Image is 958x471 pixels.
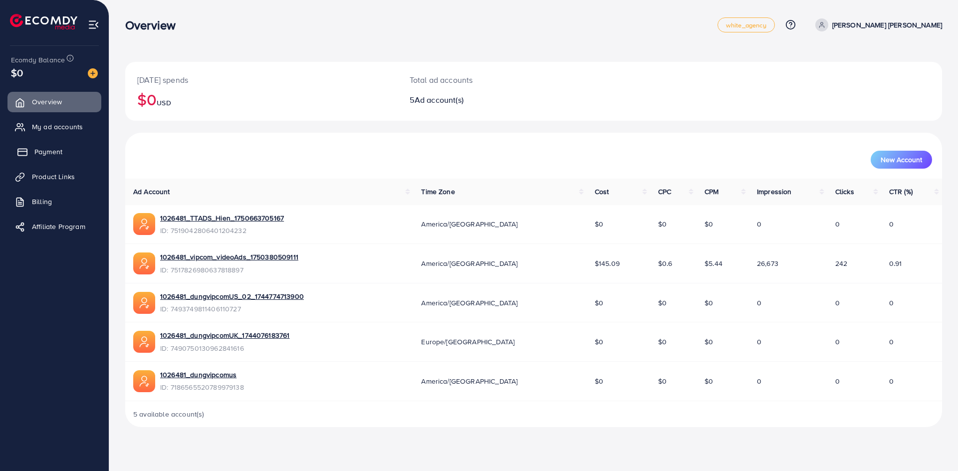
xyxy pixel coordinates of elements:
[889,337,894,347] span: 0
[658,219,667,229] span: $0
[705,376,713,386] span: $0
[658,376,667,386] span: $0
[757,187,792,197] span: Impression
[137,74,386,86] p: [DATE] spends
[835,219,840,229] span: 0
[160,252,298,262] a: 1026481_vipcom_videoAds_1750380509111
[705,298,713,308] span: $0
[160,343,289,353] span: ID: 7490750130962841616
[7,117,101,137] a: My ad accounts
[835,258,847,268] span: 242
[889,187,913,197] span: CTR (%)
[137,90,386,109] h2: $0
[871,151,932,169] button: New Account
[133,292,155,314] img: ic-ads-acc.e4c84228.svg
[811,18,942,31] a: [PERSON_NAME] [PERSON_NAME]
[881,156,922,163] span: New Account
[595,376,603,386] span: $0
[11,65,23,80] span: $0
[133,409,205,419] span: 5 available account(s)
[88,68,98,78] img: image
[160,265,298,275] span: ID: 7517826980637818897
[757,376,761,386] span: 0
[7,192,101,212] a: Billing
[160,291,304,301] a: 1026481_dungvipcomUS_02_1744774713900
[595,219,603,229] span: $0
[133,252,155,274] img: ic-ads-acc.e4c84228.svg
[889,298,894,308] span: 0
[726,22,766,28] span: white_agency
[705,258,722,268] span: $5.44
[889,219,894,229] span: 0
[889,258,902,268] span: 0.91
[415,94,464,105] span: Ad account(s)
[11,55,65,65] span: Ecomdy Balance
[157,98,171,108] span: USD
[705,337,713,347] span: $0
[832,19,942,31] p: [PERSON_NAME] [PERSON_NAME]
[595,258,620,268] span: $145.09
[757,219,761,229] span: 0
[133,187,170,197] span: Ad Account
[421,376,517,386] span: America/[GEOGRAPHIC_DATA]
[7,167,101,187] a: Product Links
[658,258,673,268] span: $0.6
[10,14,77,29] img: logo
[32,172,75,182] span: Product Links
[7,142,101,162] a: Payment
[835,187,854,197] span: Clicks
[705,187,718,197] span: CPM
[658,298,667,308] span: $0
[7,217,101,236] a: Affiliate Program
[32,97,62,107] span: Overview
[160,330,289,340] a: 1026481_dungvipcomUK_1744076183761
[595,187,609,197] span: Cost
[757,298,761,308] span: 0
[410,95,590,105] h2: 5
[835,298,840,308] span: 0
[421,337,514,347] span: Europe/[GEOGRAPHIC_DATA]
[88,19,99,30] img: menu
[658,187,671,197] span: CPC
[133,370,155,392] img: ic-ads-acc.e4c84228.svg
[421,187,455,197] span: Time Zone
[32,222,85,232] span: Affiliate Program
[421,219,517,229] span: America/[GEOGRAPHIC_DATA]
[889,376,894,386] span: 0
[133,331,155,353] img: ic-ads-acc.e4c84228.svg
[34,147,62,157] span: Payment
[757,337,761,347] span: 0
[595,337,603,347] span: $0
[7,92,101,112] a: Overview
[705,219,713,229] span: $0
[835,337,840,347] span: 0
[835,376,840,386] span: 0
[916,426,951,464] iframe: Chat
[658,337,667,347] span: $0
[757,258,778,268] span: 26,673
[125,18,184,32] h3: Overview
[595,298,603,308] span: $0
[421,298,517,308] span: America/[GEOGRAPHIC_DATA]
[410,74,590,86] p: Total ad accounts
[421,258,517,268] span: America/[GEOGRAPHIC_DATA]
[160,370,244,380] a: 1026481_dungvipcomus
[160,213,284,223] a: 1026481_TTADS_Hien_1750663705167
[160,226,284,235] span: ID: 7519042806401204232
[718,17,775,32] a: white_agency
[133,213,155,235] img: ic-ads-acc.e4c84228.svg
[160,304,304,314] span: ID: 7493749811406110727
[32,197,52,207] span: Billing
[160,382,244,392] span: ID: 7186565520789979138
[32,122,83,132] span: My ad accounts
